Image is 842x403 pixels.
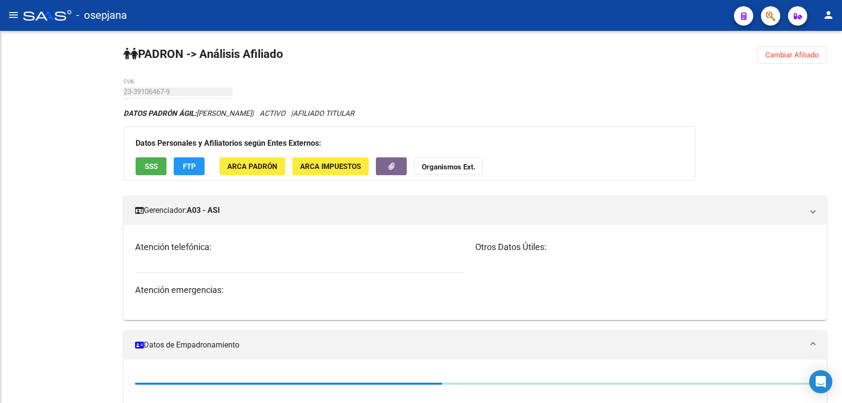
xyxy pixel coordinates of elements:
mat-expansion-panel-header: Datos de Empadronamiento [124,331,827,360]
strong: Organismos Ext. [422,163,475,171]
i: | ACTIVO | [124,109,354,118]
strong: A03 - ASI [187,205,220,216]
h3: Otros Datos Útiles: [475,240,815,254]
button: ARCA Padrón [220,157,285,175]
span: ARCA Impuestos [300,162,361,171]
strong: PADRON -> Análisis Afiliado [124,47,283,61]
button: Cambiar Afiliado [758,46,827,64]
mat-icon: person [823,9,834,21]
button: FTP [174,157,205,175]
span: SSS [145,162,158,171]
span: Cambiar Afiliado [765,51,819,59]
strong: DATOS PADRÓN ÁGIL: [124,109,196,118]
span: ARCA Padrón [227,162,277,171]
button: ARCA Impuestos [292,157,369,175]
mat-panel-title: Datos de Empadronamiento [135,340,803,350]
button: SSS [136,157,166,175]
mat-expansion-panel-header: Gerenciador:A03 - ASI [124,196,827,225]
mat-panel-title: Gerenciador: [135,205,803,216]
span: FTP [183,162,196,171]
h3: Atención emergencias: [135,283,464,297]
div: Gerenciador:A03 - ASI [124,225,827,320]
h3: Datos Personales y Afiliatorios según Entes Externos: [136,137,683,150]
mat-icon: menu [8,9,19,21]
span: [PERSON_NAME] [124,109,252,118]
div: Open Intercom Messenger [809,370,832,393]
button: Organismos Ext. [414,157,483,175]
span: AFILIADO TITULAR [293,109,354,118]
h3: Atención telefónica: [135,240,464,254]
span: - osepjana [76,5,127,26]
